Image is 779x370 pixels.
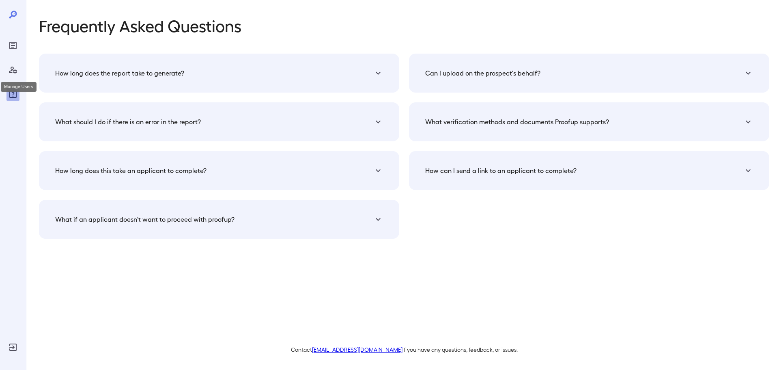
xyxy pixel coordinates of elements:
[49,112,389,132] div: What should I do if there is an error in the report?
[312,346,402,353] a: [EMAIL_ADDRESS][DOMAIN_NAME]
[55,214,235,224] h5: What if an applicant doesn't want to proceed with proofup?
[425,68,540,78] h5: Can I upload on the prospect's behalf?
[6,341,19,354] div: Log Out
[39,346,769,354] p: Contact if you have any questions, feedback, or issues.
[49,210,389,229] div: What if an applicant doesn't want to proceed with proofup?
[6,39,19,52] div: Reports
[425,166,577,175] h5: How can I send a link to an applicant to complete?
[49,161,389,180] div: How long does this take an applicant to complete?
[55,166,207,175] h5: How long does this take an applicant to complete?
[419,112,760,132] div: What verification methods and documents Proofup supports?
[425,117,609,127] h5: What verification methods and documents Proofup supports?
[419,161,760,180] div: How can I send a link to an applicant to complete?
[39,16,769,34] p: Frequently Asked Questions
[6,63,19,76] div: Manage Users
[55,117,201,127] h5: What should I do if there is an error in the report?
[419,63,760,83] div: Can I upload on the prospect's behalf?
[55,68,184,78] h5: How long does the report take to generate?
[6,88,19,101] div: FAQ
[1,82,37,92] div: Manage Users
[49,63,389,83] div: How long does the report take to generate?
